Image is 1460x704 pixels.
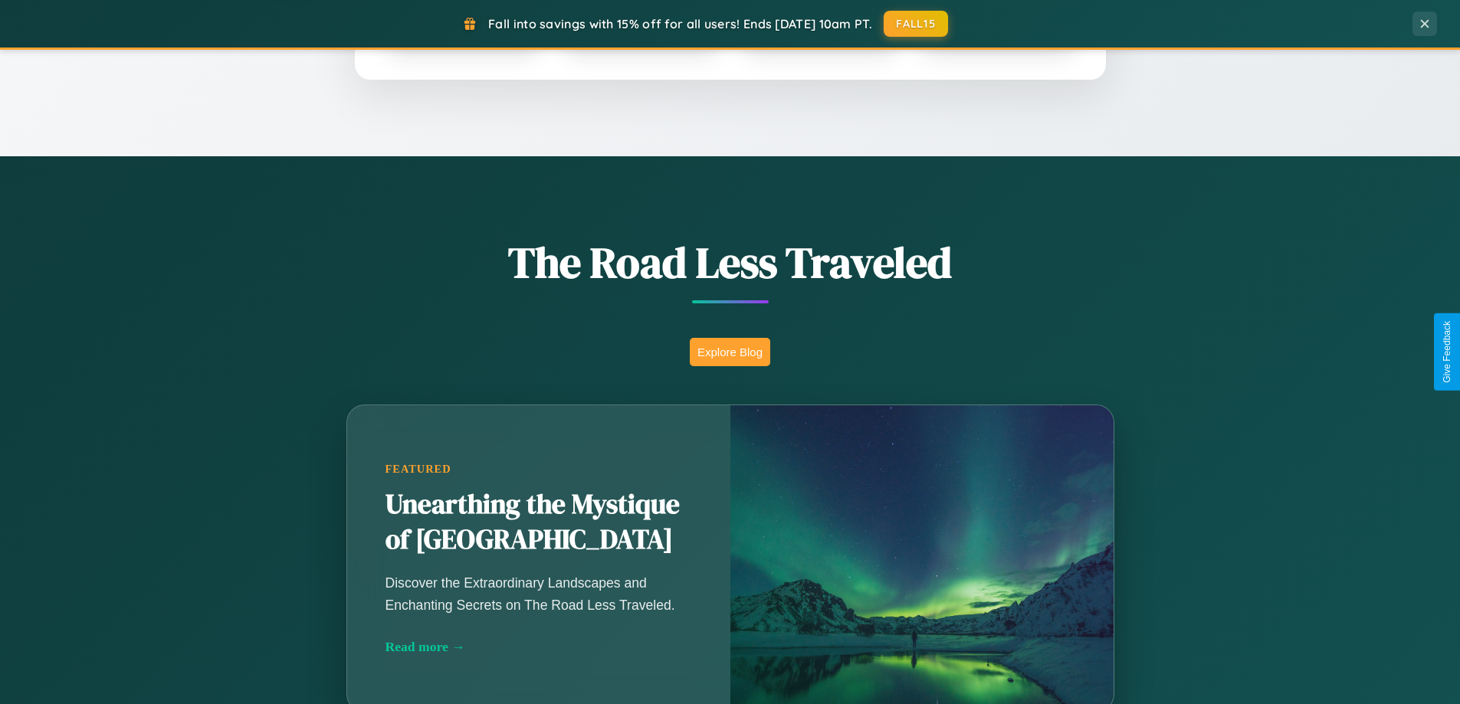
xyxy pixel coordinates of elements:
span: Fall into savings with 15% off for all users! Ends [DATE] 10am PT. [488,16,872,31]
p: Discover the Extraordinary Landscapes and Enchanting Secrets on The Road Less Traveled. [386,572,692,615]
h2: Unearthing the Mystique of [GEOGRAPHIC_DATA] [386,487,692,558]
h1: The Road Less Traveled [271,233,1190,292]
div: Read more → [386,639,692,655]
button: Explore Blog [690,338,770,366]
div: Featured [386,463,692,476]
button: FALL15 [884,11,948,37]
div: Give Feedback [1442,321,1452,383]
